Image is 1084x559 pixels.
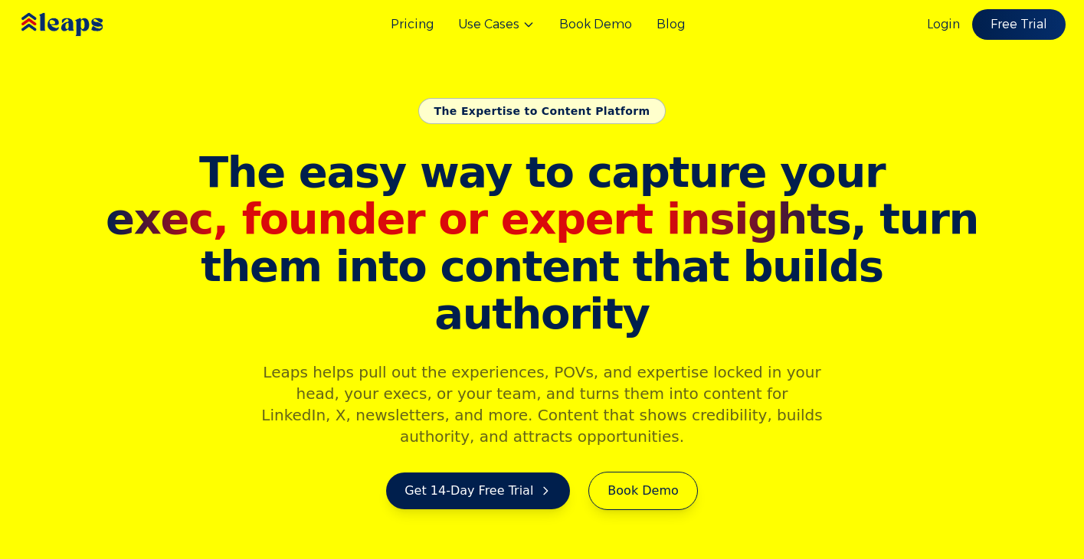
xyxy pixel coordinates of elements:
span: them into content that builds authority [101,243,984,337]
a: Pricing [391,15,434,34]
span: , turn [101,195,984,243]
img: Leaps Logo [18,2,149,47]
a: Free Trial [972,9,1066,40]
span: exec, founder or expert insights [106,194,850,244]
button: Use Cases [458,15,535,34]
a: Get 14-Day Free Trial [386,472,570,509]
a: Book Demo [559,15,632,34]
p: Leaps helps pull out the experiences, POVs, and expertise locked in your head, your execs, or you... [248,361,837,447]
a: Blog [657,15,685,34]
div: The Expertise to Content Platform [418,98,666,124]
a: Book Demo [588,472,697,510]
span: The easy way to capture your [199,147,885,197]
a: Login [927,15,960,34]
